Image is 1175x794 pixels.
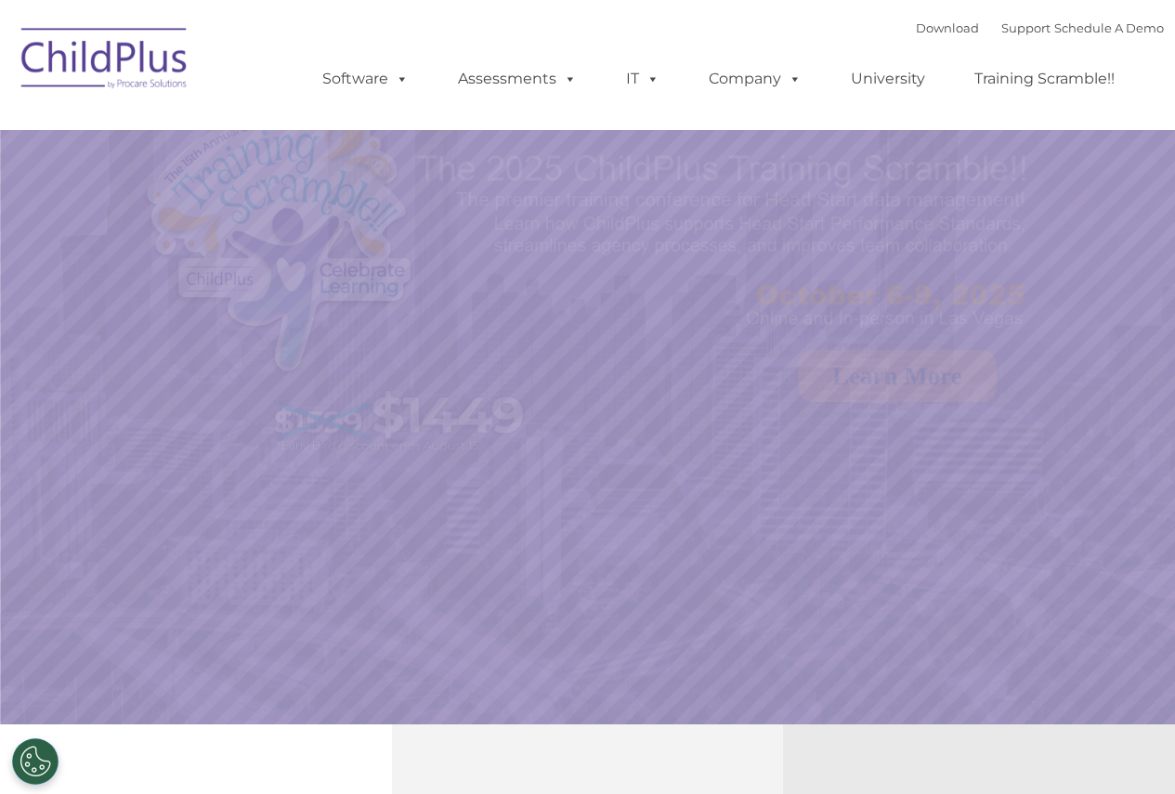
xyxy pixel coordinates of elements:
a: Assessments [439,60,595,98]
a: Training Scramble!! [956,60,1133,98]
img: ChildPlus by Procare Solutions [12,15,198,108]
a: Software [304,60,427,98]
a: Company [690,60,820,98]
a: IT [607,60,678,98]
a: Support [1001,20,1051,35]
button: Cookies Settings [12,738,59,785]
a: Learn More [798,350,997,402]
a: University [832,60,944,98]
a: Download [916,20,979,35]
a: Schedule A Demo [1054,20,1164,35]
font: | [916,20,1164,35]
